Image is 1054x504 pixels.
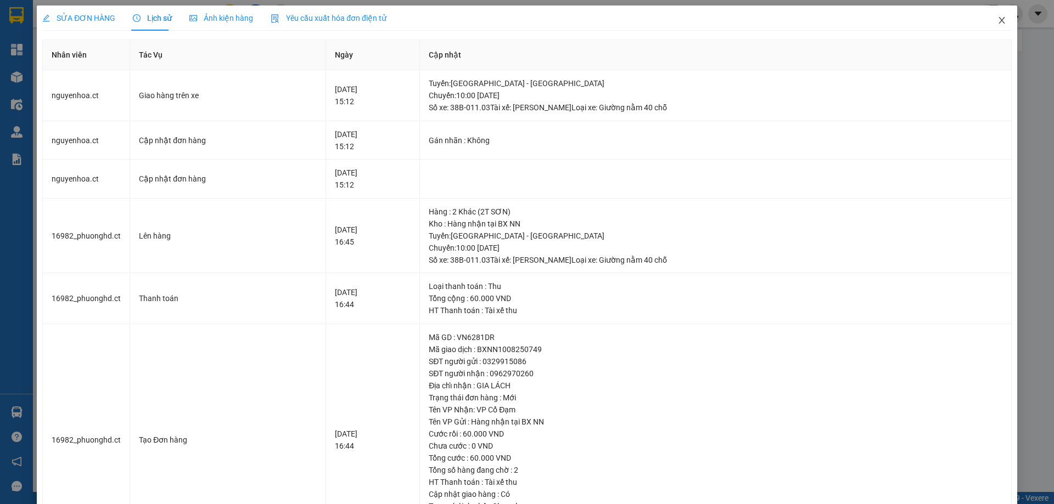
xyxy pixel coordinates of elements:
[189,14,197,22] span: picture
[43,40,130,70] th: Nhân viên
[420,40,1012,70] th: Cập nhật
[43,121,130,160] td: nguyenhoa.ct
[43,160,130,199] td: nguyenhoa.ct
[429,134,1002,146] div: Gán nhãn : Không
[326,40,420,70] th: Ngày
[133,14,141,22] span: clock-circle
[335,128,411,152] div: [DATE] 15:12
[42,14,115,22] span: SỬA ĐƠN HÀNG
[429,452,1002,464] div: Tổng cước : 60.000 VND
[43,273,130,324] td: 16982_phuonghd.ct
[986,5,1017,36] button: Close
[335,224,411,248] div: [DATE] 16:45
[429,367,1002,380] div: SĐT người nhận : 0962970260
[271,14,386,22] span: Yêu cầu xuất hóa đơn điện tử
[429,355,1002,367] div: SĐT người gửi : 0329915086
[429,206,1002,218] div: Hàng : 2 Khác (2T SƠN)
[429,218,1002,230] div: Kho : Hàng nhận tại BX NN
[429,416,1002,428] div: Tên VP Gửi : Hàng nhận tại BX NN
[139,89,317,101] div: Giao hàng trên xe
[139,173,317,185] div: Cập nhật đơn hàng
[335,428,411,452] div: [DATE] 16:44
[429,380,1002,392] div: Địa chỉ nhận : GIA LÁCH
[429,464,1002,476] div: Tổng số hàng đang chờ : 2
[429,440,1002,452] div: Chưa cước : 0 VND
[429,280,1002,292] div: Loại thanh toán : Thu
[429,404,1002,416] div: Tên VP Nhận: VP Cổ Đạm
[139,434,317,446] div: Tạo Đơn hàng
[335,167,411,191] div: [DATE] 15:12
[130,40,326,70] th: Tác Vụ
[271,14,279,23] img: icon
[139,292,317,304] div: Thanh toán
[429,476,1002,488] div: HT Thanh toán : Tài xế thu
[429,343,1002,355] div: Mã giao dịch : BXNN1008250749
[139,134,317,146] div: Cập nhật đơn hàng
[429,392,1002,404] div: Trạng thái đơn hàng : Mới
[335,83,411,107] div: [DATE] 15:12
[189,14,253,22] span: Ảnh kiện hàng
[429,488,1002,500] div: Cập nhật giao hàng : Có
[997,16,1006,25] span: close
[133,14,172,22] span: Lịch sử
[429,292,1002,304] div: Tổng cộng : 60.000 VND
[42,14,50,22] span: edit
[335,286,411,310] div: [DATE] 16:44
[429,230,1002,266] div: Tuyến : [GEOGRAPHIC_DATA] - [GEOGRAPHIC_DATA] Chuyến: 10:00 [DATE] Số xe: 38B-011.03 Tài xế: [PER...
[43,199,130,274] td: 16982_phuonghd.ct
[139,230,317,242] div: Lên hàng
[429,77,1002,114] div: Tuyến : [GEOGRAPHIC_DATA] - [GEOGRAPHIC_DATA] Chuyến: 10:00 [DATE] Số xe: 38B-011.03 Tài xế: [PER...
[429,428,1002,440] div: Cước rồi : 60.000 VND
[43,70,130,121] td: nguyenhoa.ct
[429,304,1002,316] div: HT Thanh toán : Tài xế thu
[429,331,1002,343] div: Mã GD : VN6281DR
